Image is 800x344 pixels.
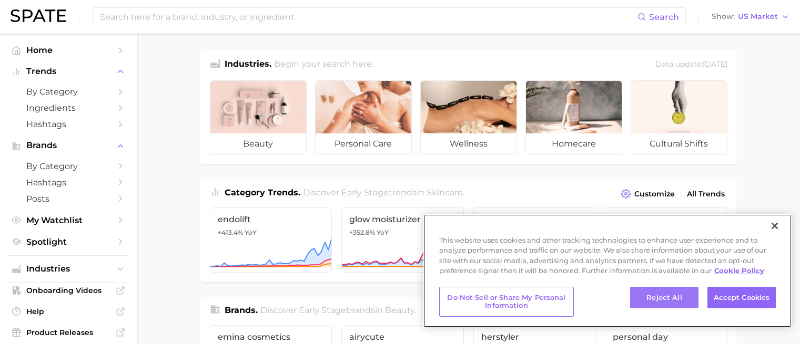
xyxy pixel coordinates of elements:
[605,207,727,273] a: cryo mask+310.5% YoY
[526,133,622,154] span: homecare
[709,10,792,24] button: ShowUS Market
[218,228,243,236] span: +413.4%
[707,287,776,309] button: Accept Cookies
[763,214,786,237] button: Close
[26,178,110,187] span: Hashtags
[26,237,110,247] span: Spotlight
[26,194,110,204] span: Posts
[8,212,128,228] a: My Watchlist
[26,67,110,76] span: Trends
[712,14,735,19] span: Show
[26,215,110,225] span: My Watchlist
[634,190,675,199] span: Customize
[649,12,679,22] span: Search
[613,332,720,342] span: personal day
[341,207,464,273] a: glow moisturizer+352.8% YoY
[619,186,677,201] button: Customize
[631,133,727,154] span: cultural shifts
[26,119,110,129] span: Hashtags
[26,286,110,295] span: Onboarding Videos
[210,207,332,273] a: endolift+413.4% YoY
[684,187,727,201] a: All Trends
[218,214,325,224] span: endolift
[439,287,574,317] button: Do Not Sell or Share My Personal Information, Opens the preference center dialog
[8,138,128,153] button: Brands
[8,191,128,207] a: Posts
[525,80,622,155] a: homecare
[8,116,128,132] a: Hashtags
[26,328,110,337] span: Product Releases
[349,332,456,342] span: airycute
[8,325,128,340] a: Product Releases
[225,305,258,315] span: Brands .
[427,187,463,197] span: skincare
[738,14,778,19] span: US Market
[218,332,325,342] span: emina cosmetics
[423,214,792,327] div: Privacy
[687,190,725,199] span: All Trends
[655,58,727,72] div: Data update: [DATE]
[99,8,637,26] input: Search here for a brand, industry, or ingredient
[421,133,517,154] span: wellness
[349,228,375,236] span: +352.8%
[714,266,764,275] a: More information about your privacy, opens in a new tab
[245,228,257,237] span: YoY
[26,103,110,113] span: Ingredients
[8,158,128,174] a: by Category
[8,304,128,319] a: Help
[316,133,411,154] span: personal care
[8,174,128,191] a: Hashtags
[473,207,596,273] a: morning shed+321.6% YoY
[26,45,110,55] span: Home
[274,58,373,72] h2: Begin your search here.
[303,187,464,197] span: Discover Early Stage trends in .
[210,80,307,155] a: beauty
[8,42,128,58] a: Home
[8,100,128,116] a: Ingredients
[423,235,792,282] div: This website uses cookies and other tracking technologies to enhance user experience and to analy...
[420,80,517,155] a: wellness
[315,80,412,155] a: personal care
[11,9,66,22] img: SPATE
[26,141,110,150] span: Brands
[8,84,128,100] a: by Category
[260,305,416,315] span: Discover Early Stage brands in .
[377,228,389,237] span: YoY
[349,214,456,224] span: glow moisturizer
[423,214,792,327] div: Cookie banner
[225,58,271,72] h1: Industries.
[630,287,698,309] button: Reject All
[8,261,128,277] button: Industries
[26,161,110,171] span: by Category
[631,80,727,155] a: cultural shifts
[8,64,128,79] button: Trends
[225,187,300,197] span: Category Trends .
[210,133,306,154] span: beauty
[8,234,128,250] a: Spotlight
[26,307,110,316] span: Help
[26,87,110,97] span: by Category
[385,305,414,315] span: beauty
[26,264,110,274] span: Industries
[481,332,588,342] span: herstyler
[8,283,128,298] a: Onboarding Videos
